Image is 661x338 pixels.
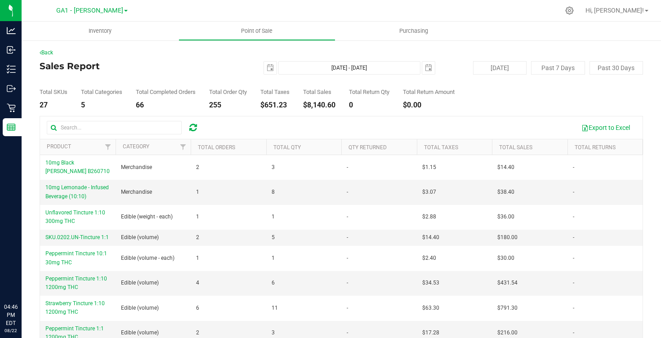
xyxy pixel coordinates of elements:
[272,188,275,196] span: 8
[564,6,575,15] div: Manage settings
[422,163,436,172] span: $1.15
[121,233,159,242] span: Edible (volume)
[45,234,109,240] span: SKU.0202.UN-Tincture 1:1
[497,304,518,312] span: $791.30
[573,163,574,172] span: -
[121,279,159,287] span: Edible (volume)
[196,163,199,172] span: 2
[403,89,455,95] div: Total Return Amount
[45,276,107,290] span: Peppermint Tincture 1:10 1200mg THC
[573,188,574,196] span: -
[272,329,275,337] span: 3
[349,102,389,109] div: 0
[45,184,109,199] span: 10mg Lemonade - Infused Beverage (10:10)
[422,254,436,262] span: $2.40
[573,329,574,337] span: -
[272,233,275,242] span: 5
[303,89,335,95] div: Total Sales
[499,144,532,151] a: Total Sales
[422,213,436,221] span: $2.88
[387,27,440,35] span: Purchasing
[4,303,18,327] p: 04:46 PM EDT
[573,254,574,262] span: -
[422,62,435,74] span: select
[422,233,439,242] span: $14.40
[198,144,235,151] a: Total Orders
[260,89,290,95] div: Total Taxes
[422,329,439,337] span: $17.28
[7,45,16,54] inline-svg: Inbound
[47,143,71,150] a: Product
[179,22,335,40] a: Point of Sale
[348,144,387,151] a: Qty Returned
[27,265,37,276] iframe: Resource center unread badge
[573,279,574,287] span: -
[229,27,285,35] span: Point of Sale
[497,279,518,287] span: $431.54
[9,266,36,293] iframe: Resource center
[347,163,348,172] span: -
[497,163,514,172] span: $14.40
[403,102,455,109] div: $0.00
[196,213,199,221] span: 1
[45,250,107,265] span: Peppermint Tincture 10:1 30mg THC
[196,188,199,196] span: 1
[40,102,67,109] div: 27
[497,213,514,221] span: $36.00
[45,300,105,315] span: Strawberry Tincture 1:10 1200mg THC
[100,139,115,155] a: Filter
[209,89,247,95] div: Total Order Qty
[136,102,196,109] div: 66
[272,213,275,221] span: 1
[45,209,105,224] span: Unflavored Tincture 1:10 300mg THC
[123,143,149,150] a: Category
[121,213,173,221] span: Edible (weight - each)
[7,26,16,35] inline-svg: Analytics
[7,65,16,74] inline-svg: Inventory
[473,61,527,75] button: [DATE]
[121,329,159,337] span: Edible (volume)
[573,233,574,242] span: -
[260,102,290,109] div: $651.23
[347,188,348,196] span: -
[7,103,16,112] inline-svg: Retail
[573,213,574,221] span: -
[81,89,122,95] div: Total Categories
[121,304,159,312] span: Edible (volume)
[347,254,348,262] span: -
[576,120,636,135] button: Export to Excel
[136,89,196,95] div: Total Completed Orders
[497,233,518,242] span: $180.00
[45,160,110,174] span: 10mg Black [PERSON_NAME] B260710
[40,89,67,95] div: Total SKUs
[4,327,18,334] p: 08/22
[272,279,275,287] span: 6
[422,188,436,196] span: $3.07
[531,61,585,75] button: Past 7 Days
[76,27,124,35] span: Inventory
[56,7,123,14] span: GA1 - [PERSON_NAME]
[590,61,643,75] button: Past 30 Days
[497,329,518,337] span: $216.00
[40,61,241,71] h4: Sales Report
[196,329,199,337] span: 2
[575,144,616,151] a: Total Returns
[347,233,348,242] span: -
[422,279,439,287] span: $34.53
[264,62,277,74] span: select
[176,139,191,155] a: Filter
[121,188,152,196] span: Merchandise
[573,304,574,312] span: -
[40,49,53,56] a: Back
[81,102,122,109] div: 5
[196,233,199,242] span: 2
[349,89,389,95] div: Total Return Qty
[497,254,514,262] span: $30.00
[335,22,492,40] a: Purchasing
[47,121,182,134] input: Search...
[272,254,275,262] span: 1
[7,84,16,93] inline-svg: Outbound
[347,329,348,337] span: -
[196,304,199,312] span: 6
[272,304,278,312] span: 11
